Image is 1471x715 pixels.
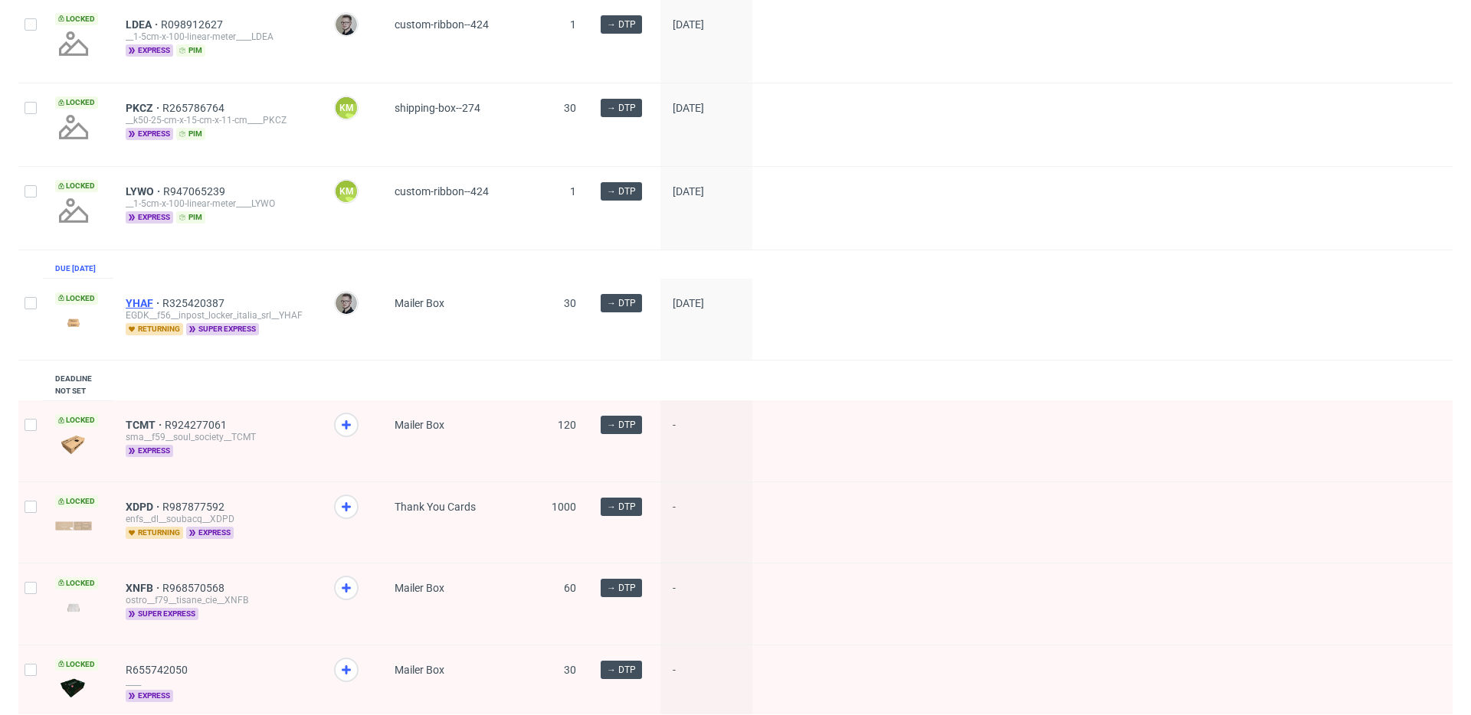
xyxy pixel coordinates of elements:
[162,501,228,513] a: R987877592
[126,527,183,539] span: returning
[55,192,92,229] img: no_design.png
[673,18,704,31] span: [DATE]
[564,297,576,309] span: 30
[126,44,173,57] span: express
[126,582,162,594] a: XNFB
[395,419,444,431] span: Mailer Box
[607,581,636,595] span: → DTP
[176,44,205,57] span: pim
[55,414,98,426] span: Locked
[55,597,92,618] img: version_two_editor_design
[165,419,230,431] a: R924277061
[55,96,98,109] span: Locked
[55,678,92,699] img: data
[126,608,198,620] span: super express
[126,309,310,322] div: EGDK__f56__inpost_locker_italia_srl__YHAF
[126,431,310,443] div: sma__f59__soul_society__TCMT
[55,25,92,62] img: no_design.png
[570,185,576,198] span: 1
[126,445,173,457] span: express
[564,664,576,676] span: 30
[55,13,98,25] span: Locked
[126,18,161,31] a: LDEA
[395,582,444,594] span: Mailer Box
[336,14,357,35] img: Krystian Gaza
[186,323,259,335] span: super express
[564,582,576,594] span: 60
[186,527,234,539] span: express
[161,18,226,31] span: R098912627
[126,128,173,140] span: express
[163,185,228,198] a: R947065239
[126,102,162,114] a: PKCZ
[336,292,357,314] img: Krystian Gaza
[336,181,357,202] figcaption: KM
[395,664,444,676] span: Mailer Box
[55,180,98,192] span: Locked
[176,211,205,224] span: pim
[55,109,92,145] img: no_design.png
[126,501,162,513] a: XDPD
[126,323,183,335] span: returning
[126,31,310,43] div: __1-5cm-x-100-linear-meter____LDEA
[55,312,92,333] img: version_two_editor_design.png
[607,184,636,198] span: → DTP
[55,658,98,671] span: Locked
[552,501,576,513] span: 1000
[673,664,740,707] span: -
[336,97,357,119] figcaption: KM
[162,297,228,309] span: R325420387
[558,419,576,431] span: 120
[395,185,489,198] span: custom-ribbon--424
[395,501,476,513] span: Thank You Cards
[607,418,636,432] span: → DTP
[55,292,98,305] span: Locked
[126,198,310,210] div: __1-5cm-x-100-linear-meter____LYWO
[570,18,576,31] span: 1
[673,185,704,198] span: [DATE]
[607,18,636,31] span: → DTP
[607,663,636,677] span: → DTP
[126,664,191,676] a: R655742050
[607,101,636,115] span: → DTP
[55,495,98,508] span: Locked
[126,419,165,431] a: TCMT
[162,582,228,594] a: R968570568
[126,690,173,702] span: express
[126,185,163,198] a: LYWO
[673,501,740,544] span: -
[55,435,92,455] img: data
[607,296,636,310] span: → DTP
[395,102,480,114] span: shipping-box--274
[673,582,740,625] span: -
[55,521,92,531] img: data
[673,297,704,309] span: [DATE]
[126,513,310,525] div: enfs__dl__soubacq__XDPD
[55,577,98,589] span: Locked
[55,263,96,275] div: Due [DATE]
[126,211,173,224] span: express
[564,102,576,114] span: 30
[126,114,310,126] div: __k50-25-cm-x-15-cm-x-11-cm____PKCZ
[55,373,101,397] div: Deadline not set
[126,297,162,309] a: YHAF
[126,594,310,606] div: ostro__f79__tisane_cie__XNFB
[162,102,228,114] a: R265786764
[395,297,444,309] span: Mailer Box
[607,500,636,514] span: → DTP
[673,102,704,114] span: [DATE]
[126,676,310,688] div: ____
